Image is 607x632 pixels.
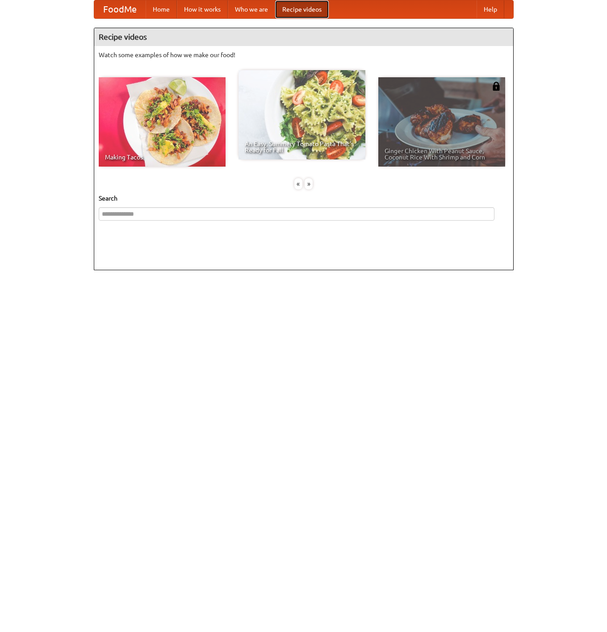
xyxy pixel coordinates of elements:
div: « [294,178,302,189]
p: Watch some examples of how we make our food! [99,50,509,59]
div: » [305,178,313,189]
a: Home [146,0,177,18]
a: Making Tacos [99,77,226,167]
a: Who we are [228,0,275,18]
a: FoodMe [94,0,146,18]
a: An Easy, Summery Tomato Pasta That's Ready for Fall [239,70,365,159]
span: Making Tacos [105,154,219,160]
a: Recipe videos [275,0,329,18]
h5: Search [99,194,509,203]
img: 483408.png [492,82,501,91]
a: Help [477,0,504,18]
a: How it works [177,0,228,18]
span: An Easy, Summery Tomato Pasta That's Ready for Fall [245,141,359,153]
h4: Recipe videos [94,28,513,46]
